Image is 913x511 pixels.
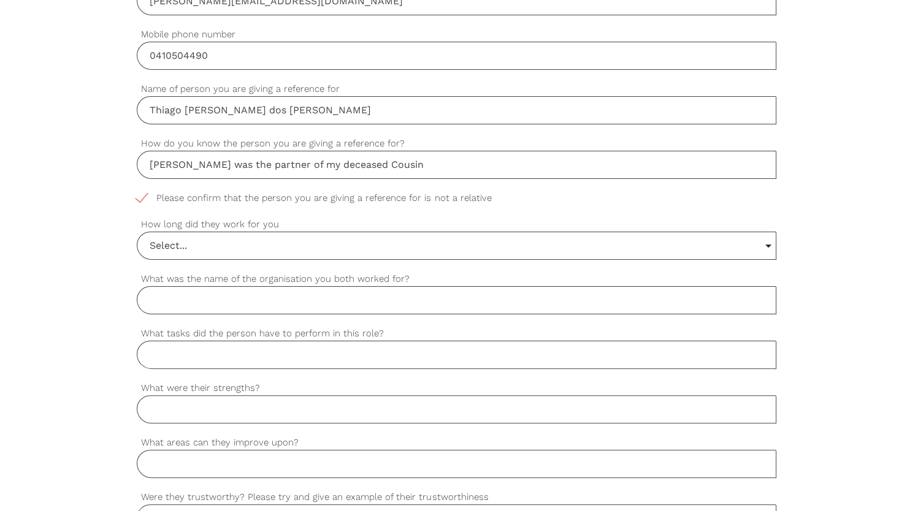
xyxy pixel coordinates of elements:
[137,218,776,232] label: How long did they work for you
[137,82,776,96] label: Name of person you are giving a reference for
[137,381,776,395] label: What were their strengths?
[137,327,776,341] label: What tasks did the person have to perform in this role?
[137,490,776,504] label: Were they trustworthy? Please try and give an example of their trustworthiness
[137,436,776,450] label: What areas can they improve upon?
[137,191,514,205] span: Please confirm that the person you are giving a reference for is not a relative
[137,137,776,151] label: How do you know the person you are giving a reference for?
[137,272,776,286] label: What was the name of the organisation you both worked for?
[137,28,776,42] label: Mobile phone number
